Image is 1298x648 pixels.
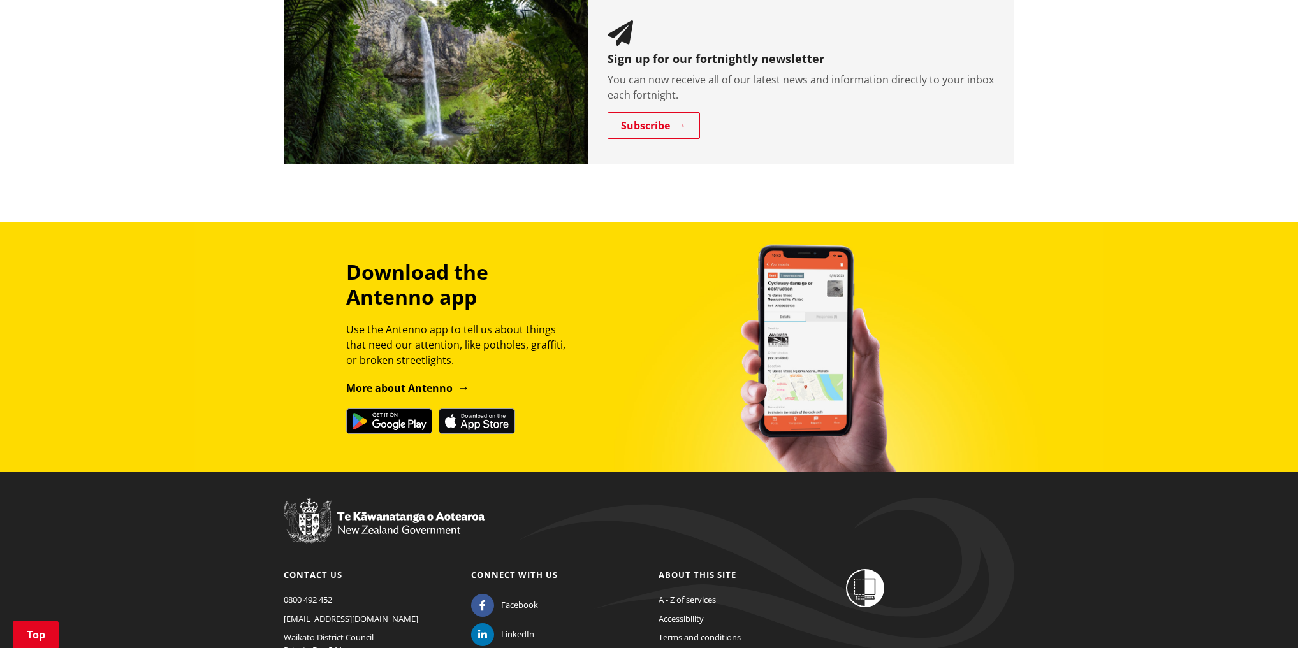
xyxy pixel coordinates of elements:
p: Use the Antenno app to tell us about things that need our attention, like potholes, graffiti, or ... [346,322,577,368]
p: You can now receive all of our latest news and information directly to your inbox each fortnight. [608,72,996,103]
span: Facebook [501,599,538,612]
a: LinkedIn [471,628,534,640]
a: Terms and conditions [659,631,741,643]
a: More about Antenno [346,381,469,395]
h3: Download the Antenno app [346,260,577,309]
img: New Zealand Government [284,498,485,544]
a: [EMAIL_ADDRESS][DOMAIN_NAME] [284,613,418,624]
img: Get it on Google Play [346,408,432,434]
span: LinkedIn [501,628,534,641]
a: Subscribe [608,112,700,139]
a: 0800 492 452 [284,594,332,605]
iframe: Messenger Launcher [1239,594,1285,640]
a: New Zealand Government [284,526,485,538]
a: Contact us [284,569,342,580]
h3: Sign up for our fortnightly newsletter [608,52,996,66]
a: A - Z of services [659,594,716,605]
img: Shielded [846,569,884,607]
a: Facebook [471,599,538,610]
a: Top [13,621,59,648]
a: Connect with us [471,569,558,580]
img: Download on the App Store [439,408,515,434]
a: Accessibility [659,613,704,624]
a: About this site [659,569,736,580]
